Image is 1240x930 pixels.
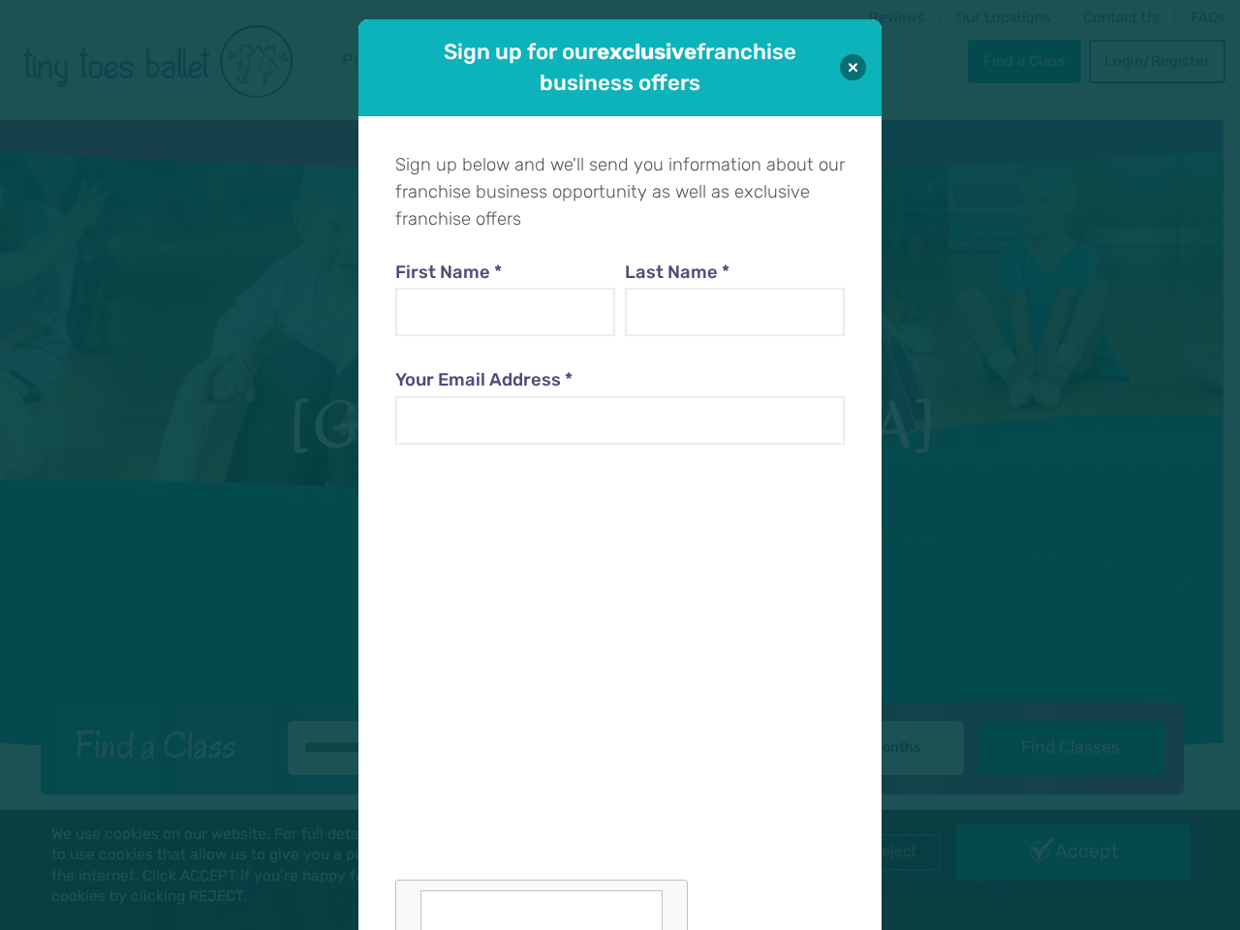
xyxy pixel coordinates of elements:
[395,260,616,287] label: First Name *
[625,260,846,287] label: Last Name *
[597,39,697,65] strong: exclusive
[395,367,845,394] label: Your Email Address *
[413,37,827,98] h1: Sign up for our franchise business offers
[395,152,845,232] p: Sign up below and we'll send you information about our franchise business opportunity as well as ...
